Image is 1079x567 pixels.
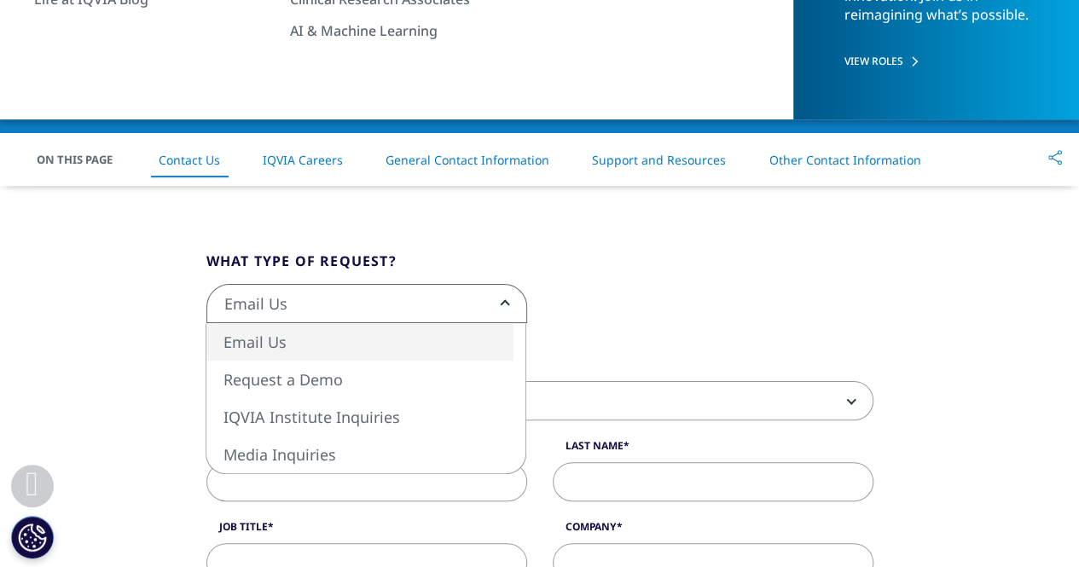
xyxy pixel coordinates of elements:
a: VIEW ROLES [844,54,1030,68]
label: Job Title [206,519,527,543]
label: Company [553,519,873,543]
a: AI & Machine Learning [290,21,529,40]
legend: What type of request? [206,251,397,284]
span: Email Us [207,285,526,324]
label: I need help with [206,357,873,381]
li: Email Us [206,323,513,361]
a: Support and Resources [592,152,726,168]
button: Cookies Settings [11,516,54,558]
a: General Contact Information [386,152,549,168]
li: Media Inquiries [206,436,513,473]
li: IQVIA Institute Inquiries [206,398,513,436]
label: Last Name [553,438,873,462]
a: IQVIA Careers [263,152,343,168]
a: Other Contact Information [769,152,920,168]
span: On This Page [37,151,131,168]
a: Contact Us [159,152,220,168]
li: Request a Demo [206,361,513,398]
span: Email Us [206,284,527,323]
